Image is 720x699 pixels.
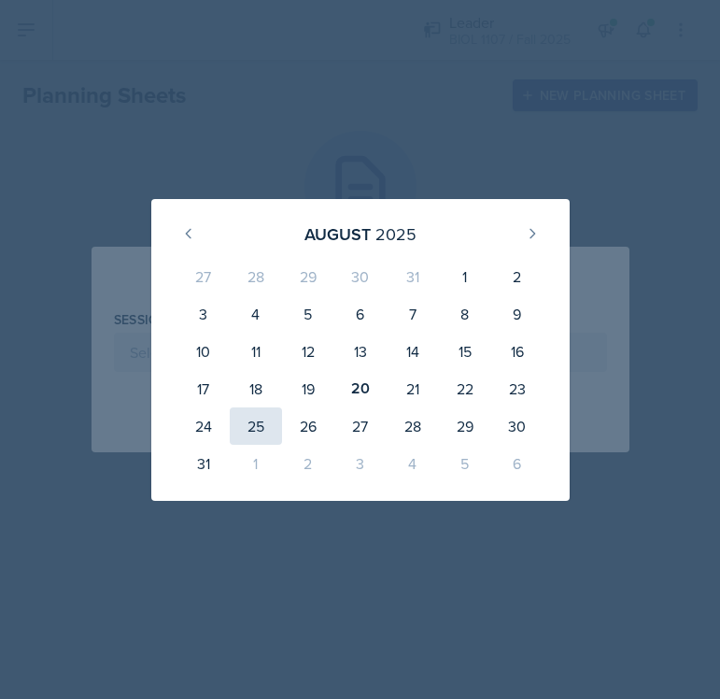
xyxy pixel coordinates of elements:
[491,295,544,333] div: 9
[439,258,491,295] div: 1
[439,407,491,445] div: 29
[230,407,282,445] div: 25
[177,370,230,407] div: 17
[282,370,334,407] div: 19
[282,407,334,445] div: 26
[491,407,544,445] div: 30
[282,445,334,482] div: 2
[230,258,282,295] div: 28
[334,407,387,445] div: 27
[230,445,282,482] div: 1
[230,295,282,333] div: 4
[304,221,371,247] div: August
[387,295,439,333] div: 7
[334,258,387,295] div: 30
[177,407,230,445] div: 24
[282,295,334,333] div: 5
[334,333,387,370] div: 13
[491,445,544,482] div: 6
[375,221,416,247] div: 2025
[177,258,230,295] div: 27
[177,295,230,333] div: 3
[439,370,491,407] div: 22
[282,333,334,370] div: 12
[491,258,544,295] div: 2
[334,295,387,333] div: 6
[387,445,439,482] div: 4
[439,333,491,370] div: 15
[177,333,230,370] div: 10
[230,333,282,370] div: 11
[491,370,544,407] div: 23
[439,445,491,482] div: 5
[439,295,491,333] div: 8
[230,370,282,407] div: 18
[177,445,230,482] div: 31
[387,407,439,445] div: 28
[387,370,439,407] div: 21
[491,333,544,370] div: 16
[387,333,439,370] div: 14
[334,370,387,407] div: 20
[387,258,439,295] div: 31
[282,258,334,295] div: 29
[334,445,387,482] div: 3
